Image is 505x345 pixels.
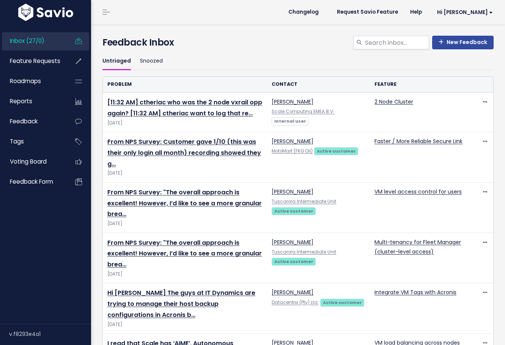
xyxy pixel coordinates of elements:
input: Search inbox... [364,36,429,49]
a: Untriaged [102,52,131,70]
div: v.f8293e4a1 [9,324,91,344]
span: Inbox (27/0) [10,37,44,45]
span: Tags [10,137,24,145]
a: VM level access control for users [374,188,462,195]
strong: Internal user [274,118,306,124]
a: Hi [PERSON_NAME] [428,6,499,18]
a: Tuscarora Intermediate Unit [272,249,336,255]
th: Contact [267,77,370,92]
a: Feedback form [2,173,63,191]
a: 2 Node Cluster [374,98,413,106]
a: New Feedback [432,36,494,49]
a: From NPS Survey: "The overall approach is excellent! However, I’d like to see a more granular brea… [107,188,262,219]
span: Reports [10,97,32,105]
a: Hi [PERSON_NAME] The guys at IT Dynamics are trying to manage their host backup configurations in... [107,288,255,319]
span: Voting Board [10,158,47,165]
a: Internal user [272,117,308,124]
span: Hi [PERSON_NAME] [437,9,493,15]
a: Feedback [2,113,63,130]
span: [DATE] [107,220,263,228]
a: Inbox (27/0) [2,32,63,50]
strong: Active customer [317,148,356,154]
a: Multi-tenancy for Fleet Manager (cluster-level access) [374,238,461,255]
span: [DATE] [107,169,263,177]
span: [DATE] [107,119,263,127]
th: Problem [103,77,267,92]
a: Help [404,6,428,18]
a: Active customer [320,298,364,306]
a: [PERSON_NAME] [272,238,313,246]
a: Active customer [272,257,316,265]
a: [PERSON_NAME] [272,137,313,145]
a: [PERSON_NAME] [272,288,313,296]
a: [PERSON_NAME] [272,188,313,195]
img: logo-white.9d6f32f41409.svg [16,4,75,21]
span: Feature Requests [10,57,60,65]
strong: Active customer [274,258,313,265]
span: Feedback form [10,178,53,186]
a: Tuscarora Intermediate Unit [272,198,336,205]
a: From NPS Survey: Customer gave 1/10 (this was their only login all month) recording showed they g… [107,137,261,168]
a: From NPS Survey: "The overall approach is excellent! However, I’d like to see a more granular brea… [107,238,262,269]
a: Active customer [314,147,358,154]
a: Reports [2,93,63,110]
strong: Active customer [323,299,362,306]
a: Request Savio Feature [331,6,404,18]
h4: Feedback Inbox [102,36,494,49]
a: MotoMart (FKG Oil) [272,148,313,154]
span: [DATE] [107,270,263,278]
a: Voting Board [2,153,63,170]
a: Tags [2,133,63,150]
span: Feedback [10,117,38,125]
ul: Filter feature requests [102,52,494,70]
a: Roadmaps [2,72,63,90]
a: Datacentrix (Pty) Ltd. [272,299,319,306]
strong: Active customer [274,208,313,214]
a: Active customer [272,207,316,214]
th: Feature [370,77,473,92]
a: Faster / More Reliable Secure Link [374,137,463,145]
span: [DATE] [107,321,263,329]
a: Scale Computing EMEA B.V. [272,109,334,115]
a: Integrate VM Tags with Acronis [374,288,456,296]
a: Feature Requests [2,52,63,70]
span: Changelog [288,9,319,15]
span: Roadmaps [10,77,41,85]
a: Snoozed [140,52,163,70]
a: [PERSON_NAME] [272,98,313,106]
a: [11:32 AM] ctheriac who was the 2 node vxrail opp again? [11:32 AM] ctheriac want to log that re… [107,98,262,118]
